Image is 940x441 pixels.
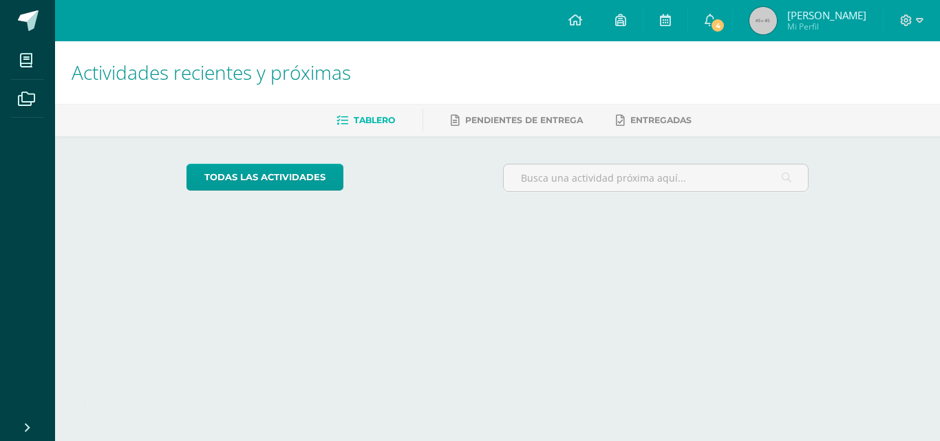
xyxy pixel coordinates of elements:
[749,7,777,34] img: 45x45
[72,59,351,85] span: Actividades recientes y próximas
[616,109,692,131] a: Entregadas
[787,21,866,32] span: Mi Perfil
[451,109,583,131] a: Pendientes de entrega
[630,115,692,125] span: Entregadas
[337,109,395,131] a: Tablero
[710,18,725,33] span: 4
[186,164,343,191] a: todas las Actividades
[504,164,809,191] input: Busca una actividad próxima aquí...
[354,115,395,125] span: Tablero
[787,8,866,22] span: [PERSON_NAME]
[465,115,583,125] span: Pendientes de entrega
